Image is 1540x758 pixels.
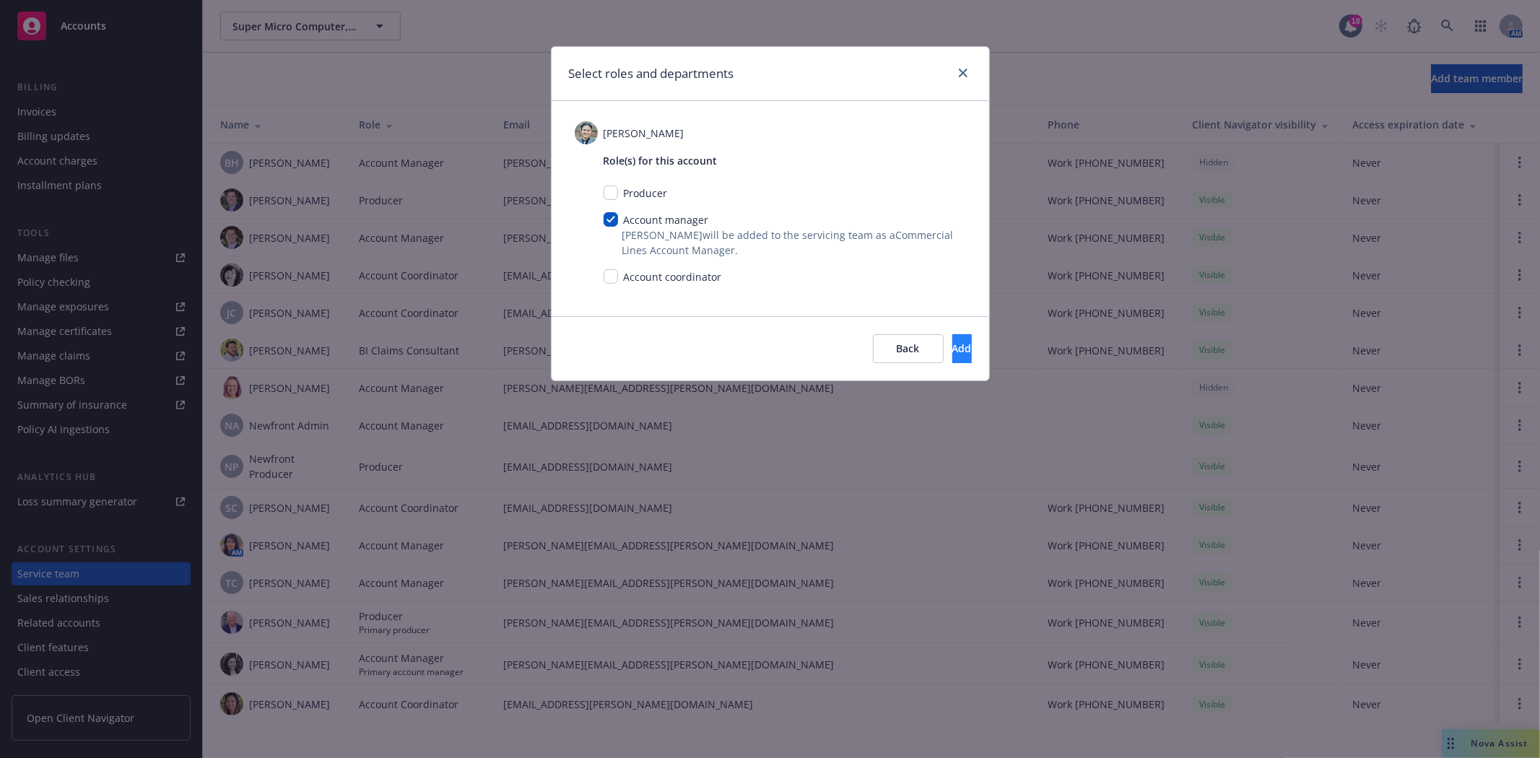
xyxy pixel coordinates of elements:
[624,213,709,227] span: Account manager
[622,227,966,258] span: [PERSON_NAME] will be added to the servicing team as a Commercial Lines Account Manager .
[952,334,972,363] button: Add
[604,153,966,168] span: Role(s) for this account
[624,186,668,200] span: Producer
[954,64,972,82] a: close
[575,121,598,144] img: photo
[873,334,944,363] button: Back
[604,126,684,141] span: [PERSON_NAME]
[569,64,734,83] h1: Select roles and departments
[952,341,972,355] span: Add
[897,341,920,355] span: Back
[624,270,722,284] span: Account coordinator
